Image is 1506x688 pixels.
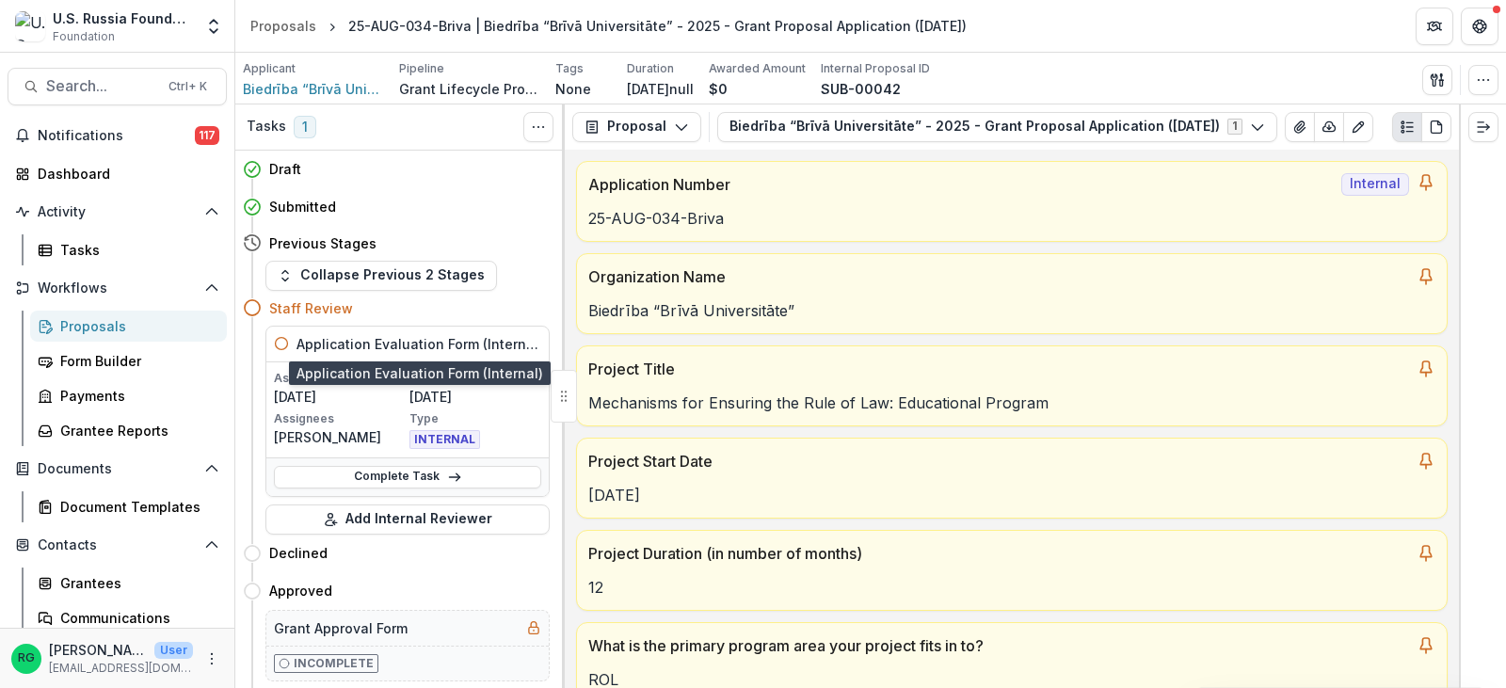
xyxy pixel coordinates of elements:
p: Due Date [409,370,541,387]
a: Form Builder [30,345,227,376]
div: Grantee Reports [60,421,212,440]
h5: Grant Approval Form [274,618,408,638]
button: Plaintext view [1392,112,1422,142]
a: Application NumberInternal25-AUG-034-Briva [576,161,1448,242]
p: Biedrība “Brīvā Universitāte” [588,299,1435,322]
h5: Application Evaluation Form (Internal) [296,334,541,354]
h4: Submitted [269,197,336,216]
p: Internal Proposal ID [821,60,930,77]
button: Notifications117 [8,120,227,151]
span: Activity [38,204,197,220]
a: Dashboard [8,158,227,189]
h4: Approved [269,581,332,600]
p: Project Duration (in number of months) [588,542,1409,565]
img: U.S. Russia Foundation [15,11,45,41]
div: Proposals [60,316,212,336]
button: Search... [8,68,227,105]
button: Open Documents [8,454,227,484]
button: Open entity switcher [200,8,227,45]
span: Documents [38,461,197,477]
nav: breadcrumb [243,12,974,40]
span: INTERNAL [409,430,480,449]
div: Tasks [60,240,212,260]
a: Project Start Date[DATE] [576,438,1448,519]
p: [PERSON_NAME] [49,640,147,660]
p: [DATE]null [627,79,694,99]
button: Proposal [572,112,701,142]
button: Partners [1416,8,1453,45]
span: Search... [46,77,157,95]
div: 25-AUG-034-Briva | Biedrība “Brīvā Universitāte” - 2025 - Grant Proposal Application ([DATE]) [348,16,967,36]
button: PDF view [1421,112,1451,142]
div: Payments [60,386,212,406]
button: Open Activity [8,197,227,227]
button: Biedrība “Brīvā Universitāte” - 2025 - Grant Proposal Application ([DATE])1 [717,112,1277,142]
button: More [200,648,223,670]
h4: Draft [269,159,301,179]
span: Workflows [38,280,197,296]
h4: Previous Stages [269,233,376,253]
button: Open Workflows [8,273,227,303]
p: What is the primary program area your project fits in to? [588,634,1409,657]
p: [DATE] [588,484,1435,506]
button: Get Help [1461,8,1498,45]
p: Applicant [243,60,296,77]
button: Collapse Previous 2 Stages [265,261,497,291]
div: Dashboard [38,164,212,184]
span: Internal [1341,173,1409,196]
p: 12 [588,576,1435,599]
a: Proposals [30,311,227,342]
p: Tags [555,60,584,77]
span: Contacts [38,537,197,553]
p: User [154,642,193,659]
p: [EMAIL_ADDRESS][DOMAIN_NAME] [49,660,193,677]
p: Organization Name [588,265,1409,288]
a: Complete Task [274,466,541,488]
div: U.S. Russia Foundation [53,8,193,28]
p: Awarded Amount [709,60,806,77]
a: Document Templates [30,491,227,522]
a: Tasks [30,234,227,265]
p: Project Start Date [588,450,1409,472]
a: Proposals [243,12,324,40]
button: Add Internal Reviewer [265,504,550,535]
p: $0 [709,79,728,99]
a: Biedrība “Brīvā Universitāte” [243,79,384,99]
a: Communications [30,602,227,633]
div: Ctrl + K [165,76,211,97]
button: Toggle View Cancelled Tasks [523,112,553,142]
p: Assignees [274,410,406,427]
span: 117 [195,126,219,145]
p: Application Number [588,173,1334,196]
a: Project Duration (in number of months)12 [576,530,1448,611]
div: Ruslan Garipov [18,652,35,664]
p: [PERSON_NAME] [274,427,406,447]
p: [DATE] [274,387,406,407]
div: Communications [60,608,212,628]
p: [DATE] [409,387,541,407]
div: Form Builder [60,351,212,371]
h4: Declined [269,543,328,563]
div: Proposals [250,16,316,36]
p: Type [409,410,541,427]
a: Organization NameBiedrība “Brīvā Universitāte” [576,253,1448,334]
a: Grantees [30,568,227,599]
p: Duration [627,60,674,77]
a: Project TitleMechanisms for Ensuring the Rule of Law: Educational Program [576,345,1448,426]
p: None [555,79,591,99]
h4: Staff Review [269,298,353,318]
span: Foundation [53,28,115,45]
button: View Attached Files [1285,112,1315,142]
a: Grantee Reports [30,415,227,446]
p: Project Title [588,358,1409,380]
div: Grantees [60,573,212,593]
p: Pipeline [399,60,444,77]
div: Document Templates [60,497,212,517]
h3: Tasks [247,119,286,135]
button: Expand right [1468,112,1498,142]
span: Notifications [38,128,195,144]
p: Grant Lifecycle Process [399,79,540,99]
a: Payments [30,380,227,411]
span: 1 [294,116,316,138]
